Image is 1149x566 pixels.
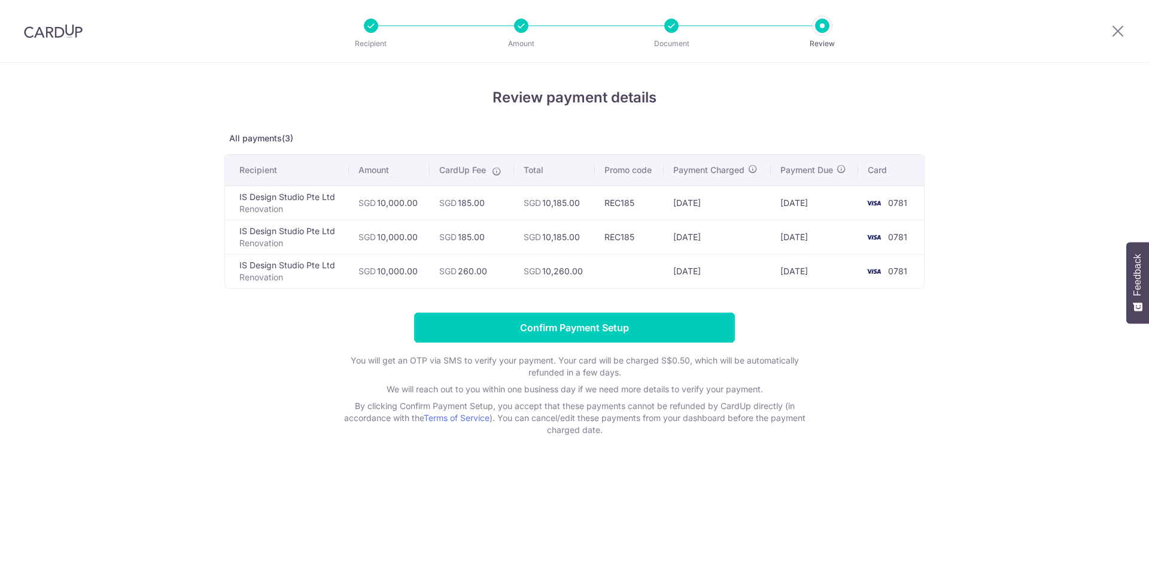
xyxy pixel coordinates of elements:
[424,413,490,423] a: Terms of Service
[595,186,664,220] td: REC185
[514,254,595,288] td: 10,260.00
[514,186,595,220] td: 10,185.00
[664,186,771,220] td: [DATE]
[335,355,814,379] p: You will get an OTP via SMS to verify your payment. Your card will be charged S$0.50, which will ...
[439,198,457,208] span: SGD
[349,155,430,186] th: Amount
[225,220,349,254] td: IS Design Studio Pte Ltd
[225,186,349,220] td: IS Design Studio Pte Ltd
[239,237,339,249] p: Renovation
[862,230,886,244] img: <span class="translation_missing" title="translation missing: en.account_steps.new_confirm_form.b...
[524,266,541,276] span: SGD
[888,266,907,276] span: 0781
[414,313,735,343] input: Confirm Payment Setup
[327,38,415,50] p: Recipient
[430,186,514,220] td: 185.00
[439,266,457,276] span: SGD
[780,164,833,176] span: Payment Due
[477,38,566,50] p: Amount
[224,132,925,144] p: All payments(3)
[524,198,541,208] span: SGD
[778,38,867,50] p: Review
[358,266,376,276] span: SGD
[524,232,541,242] span: SGD
[858,155,924,186] th: Card
[1126,242,1149,323] button: Feedback - Show survey
[225,155,349,186] th: Recipient
[862,264,886,279] img: <span class="translation_missing" title="translation missing: en.account_steps.new_confirm_form.b...
[224,87,925,108] h4: Review payment details
[771,220,859,254] td: [DATE]
[673,164,744,176] span: Payment Charged
[771,186,859,220] td: [DATE]
[430,220,514,254] td: 185.00
[358,198,376,208] span: SGD
[514,155,595,186] th: Total
[664,254,771,288] td: [DATE]
[595,220,664,254] td: REC185
[335,383,814,395] p: We will reach out to you within one business day if we need more details to verify your payment.
[514,220,595,254] td: 10,185.00
[771,254,859,288] td: [DATE]
[1072,530,1137,560] iframe: Opens a widget where you can find more information
[239,203,339,215] p: Renovation
[358,232,376,242] span: SGD
[862,196,886,210] img: <span class="translation_missing" title="translation missing: en.account_steps.new_confirm_form.b...
[430,254,514,288] td: 260.00
[349,254,430,288] td: 10,000.00
[888,198,907,208] span: 0781
[349,186,430,220] td: 10,000.00
[595,155,664,186] th: Promo code
[239,271,339,283] p: Renovation
[1132,254,1143,296] span: Feedback
[225,254,349,288] td: IS Design Studio Pte Ltd
[335,400,814,436] p: By clicking Confirm Payment Setup, you accept that these payments cannot be refunded by CardUp di...
[664,220,771,254] td: [DATE]
[439,232,457,242] span: SGD
[627,38,716,50] p: Document
[349,220,430,254] td: 10,000.00
[24,24,83,38] img: CardUp
[439,164,486,176] span: CardUp Fee
[888,232,907,242] span: 0781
